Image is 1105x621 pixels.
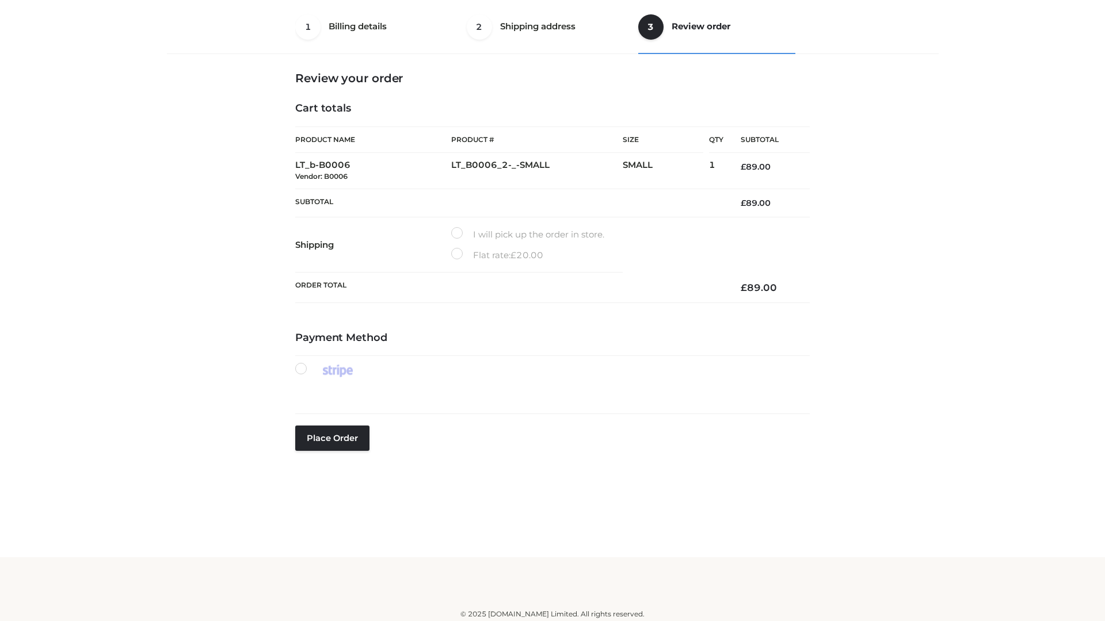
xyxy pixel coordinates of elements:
bdi: 89.00 [741,162,771,172]
td: LT_B0006_2-_-SMALL [451,153,623,189]
td: 1 [709,153,723,189]
th: Product # [451,126,623,153]
bdi: 89.00 [741,198,771,208]
th: Subtotal [723,127,810,153]
small: Vendor: B0006 [295,172,348,181]
th: Subtotal [295,189,723,217]
th: Product Name [295,126,451,153]
span: £ [510,250,516,260]
span: £ [741,198,746,208]
td: SMALL [623,153,709,189]
th: Size [623,127,703,153]
label: Flat rate: [451,248,543,263]
bdi: 20.00 [510,250,543,260]
td: LT_b-B0006 [295,153,451,189]
h4: Cart totals [295,102,810,115]
div: © 2025 [DOMAIN_NAME] Limited. All rights reserved. [171,608,934,620]
span: £ [741,162,746,172]
h4: Payment Method [295,332,810,344]
h3: Review your order [295,71,810,85]
th: Shipping [295,217,451,273]
button: Place order [295,425,369,451]
th: Order Total [295,273,723,303]
span: £ [741,282,747,293]
bdi: 89.00 [741,282,777,293]
label: I will pick up the order in store. [451,227,604,242]
th: Qty [709,126,723,153]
